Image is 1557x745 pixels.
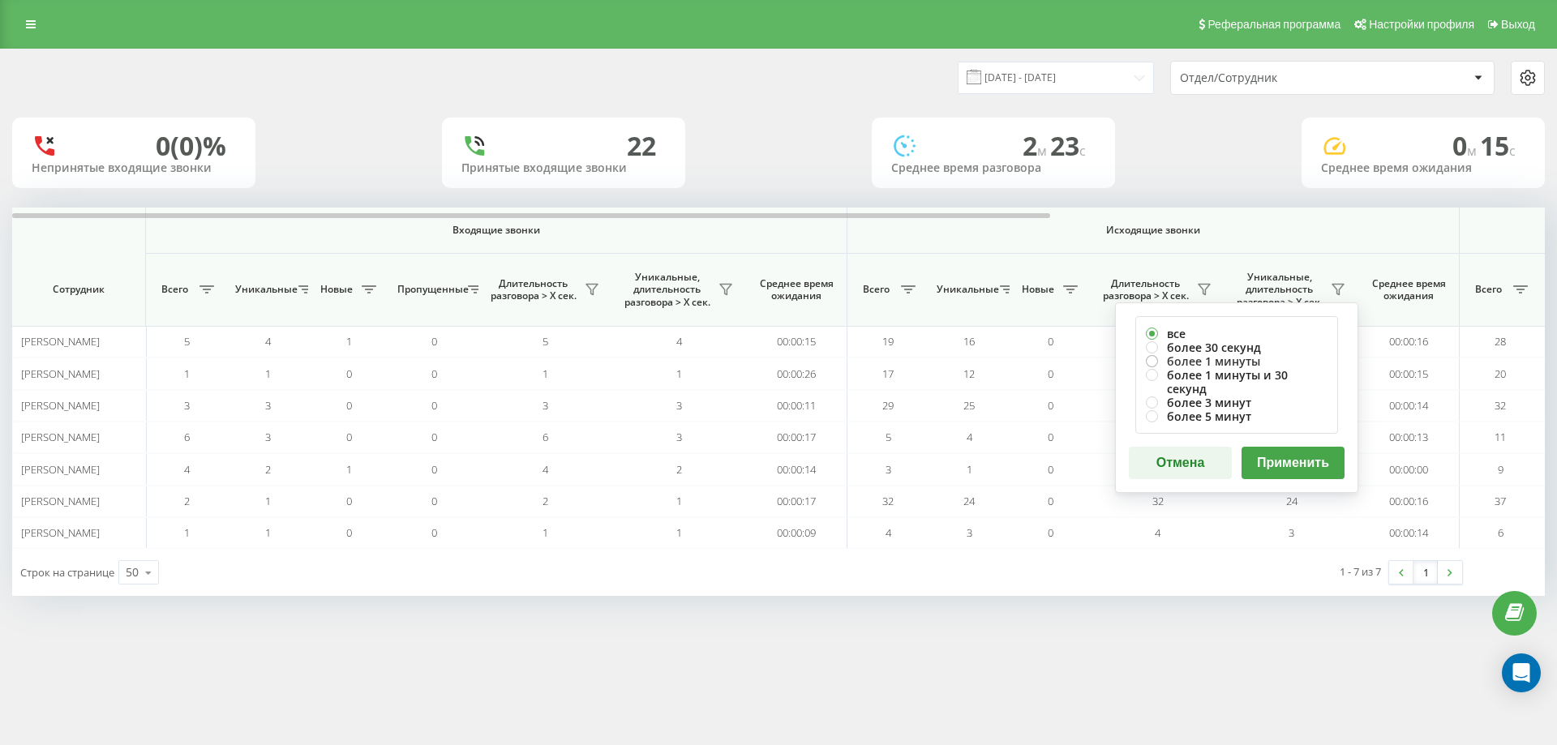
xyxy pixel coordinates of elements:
span: Всего [1468,283,1508,296]
span: 1 [346,334,352,349]
span: 3 [265,430,271,444]
span: 23 [1050,128,1086,163]
span: Исходящие звонки [886,224,1422,237]
div: 0 (0)% [156,131,226,161]
span: 0 [431,366,437,381]
span: 3 [676,398,682,413]
span: 0 [1048,430,1053,444]
span: 28 [1495,334,1506,349]
div: 22 [627,131,656,161]
span: 4 [886,525,891,540]
span: 0 [1048,525,1053,540]
span: 1 [676,494,682,508]
span: 19 [882,334,894,349]
td: 00:00:17 [746,486,847,517]
span: 1 [184,366,190,381]
td: 00:00:14 [1358,517,1460,549]
span: 1 [967,462,972,477]
span: м [1037,142,1050,160]
span: 0 [431,430,437,444]
td: 00:00:14 [1358,390,1460,422]
span: [PERSON_NAME] [21,398,100,413]
td: 00:00:15 [746,326,847,358]
span: 0 [1048,366,1053,381]
td: 00:00:15 [1358,358,1460,389]
label: более 1 минуты и 30 секунд [1146,368,1328,396]
span: [PERSON_NAME] [21,462,100,477]
div: 50 [126,564,139,580]
span: 17 [882,366,894,381]
span: Реферальная программа [1207,18,1340,31]
label: все [1146,327,1328,340]
span: 4 [1155,525,1160,540]
span: 29 [882,398,894,413]
span: 0 [1452,128,1480,163]
span: Настройки профиля [1369,18,1474,31]
td: 00:00:09 [746,517,847,549]
span: 1 [265,525,271,540]
span: 6 [543,430,548,444]
span: Уникальные, длительность разговора > Х сек. [1233,271,1326,309]
span: c [1079,142,1086,160]
td: 00:00:00 [1358,453,1460,485]
span: м [1467,142,1480,160]
span: 0 [1048,398,1053,413]
div: 1 - 7 из 7 [1340,563,1381,580]
span: 5 [886,430,891,444]
span: 0 [346,525,352,540]
span: Уникальные [937,283,995,296]
span: 9 [1498,462,1503,477]
span: Сотрудник [26,283,131,296]
span: Среднее время ожидания [1370,277,1447,302]
span: 0 [1048,334,1053,349]
span: 3 [184,398,190,413]
div: Среднее время разговора [891,161,1096,175]
span: 20 [1495,366,1506,381]
span: 2 [543,494,548,508]
span: 32 [1495,398,1506,413]
span: 12 [963,366,975,381]
span: 1 [265,366,271,381]
span: 0 [346,366,352,381]
span: 32 [1152,494,1164,508]
span: 3 [1289,525,1294,540]
td: 00:00:17 [746,422,847,453]
span: 16 [963,334,975,349]
span: Длительность разговора > Х сек. [487,277,580,302]
td: 00:00:16 [1358,326,1460,358]
span: Среднее время ожидания [758,277,834,302]
span: Входящие звонки [188,224,804,237]
td: 00:00:14 [746,453,847,485]
button: Применить [1242,447,1345,479]
span: 0 [1048,494,1053,508]
span: 2 [1023,128,1050,163]
span: 0 [431,494,437,508]
span: 5 [543,334,548,349]
span: 0 [431,462,437,477]
span: 0 [431,334,437,349]
label: более 3 минут [1146,396,1328,409]
span: 3 [967,525,972,540]
span: 37 [1495,494,1506,508]
span: 5 [184,334,190,349]
span: 1 [676,366,682,381]
span: 3 [676,430,682,444]
span: 3 [543,398,548,413]
span: 4 [967,430,972,444]
span: 11 [1495,430,1506,444]
span: 4 [543,462,548,477]
span: 0 [346,430,352,444]
div: Непринятые входящие звонки [32,161,236,175]
span: c [1509,142,1516,160]
span: 4 [265,334,271,349]
span: 6 [184,430,190,444]
span: 1 [265,494,271,508]
span: 15 [1480,128,1516,163]
span: 3 [265,398,271,413]
span: 25 [963,398,975,413]
span: 0 [346,398,352,413]
td: 00:00:13 [1358,422,1460,453]
span: 0 [1048,462,1053,477]
span: Всего [154,283,195,296]
span: 4 [676,334,682,349]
